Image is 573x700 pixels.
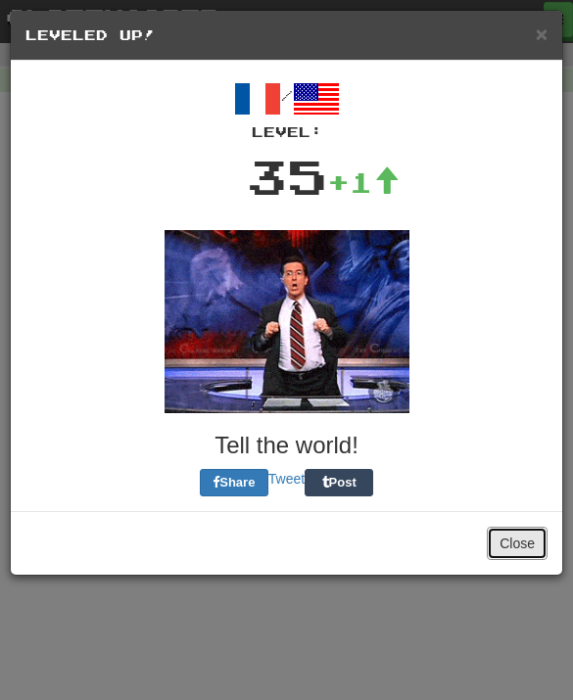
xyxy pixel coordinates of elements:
[327,163,400,202] div: +1
[165,230,409,413] img: colbert-2-be1bfdc20e1ad268952deef278b8706a84000d88b3e313df47e9efb4a1bfc052.gif
[536,23,548,45] span: ×
[25,122,548,142] div: Level:
[268,471,305,487] a: Tweet
[25,433,548,458] h3: Tell the world!
[200,469,268,496] button: Share
[247,142,327,210] div: 35
[305,469,373,496] button: Post
[487,527,548,560] button: Close
[25,25,548,45] h5: Leveled Up!
[536,23,548,44] button: Close
[25,75,548,142] div: /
